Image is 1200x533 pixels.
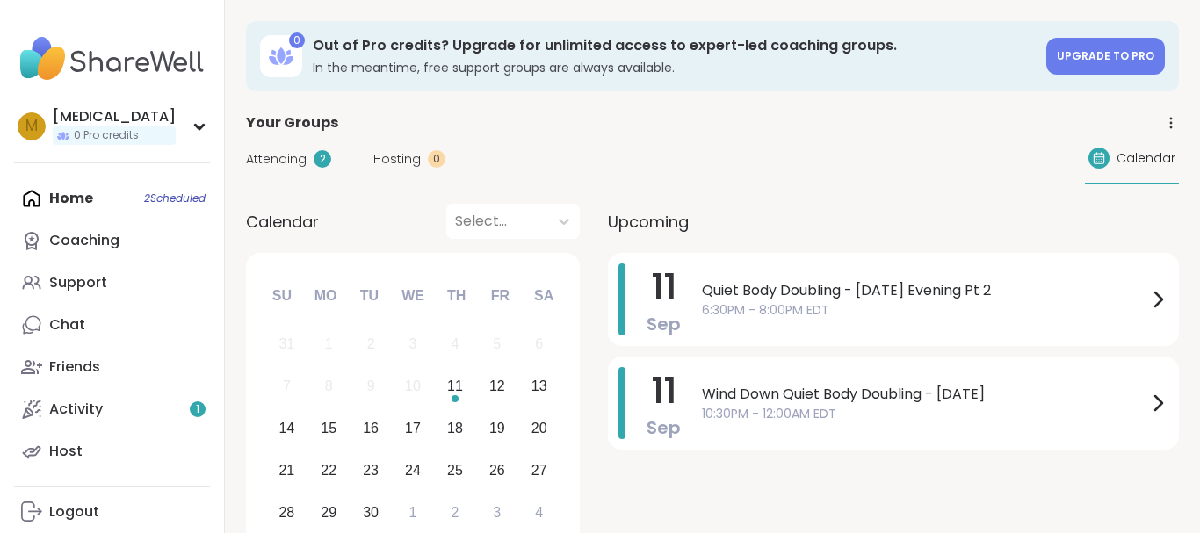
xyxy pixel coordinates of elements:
a: Host [14,430,210,472]
span: Wind Down Quiet Body Doubling - [DATE] [702,384,1147,405]
div: 20 [531,416,547,440]
span: Calendar [1117,149,1175,168]
a: Coaching [14,220,210,262]
span: 11 [652,263,676,312]
div: 3 [493,501,501,524]
div: month 2025-09 [265,323,560,533]
div: 24 [405,458,421,482]
span: Sep [647,415,681,440]
div: Choose Monday, September 15th, 2025 [310,410,348,448]
div: 29 [321,501,336,524]
div: Not available Monday, September 1st, 2025 [310,326,348,364]
a: Chat [14,304,210,346]
div: 6 [535,332,543,356]
div: Not available Wednesday, September 10th, 2025 [394,368,432,406]
div: 17 [405,416,421,440]
div: Choose Saturday, October 4th, 2025 [520,493,558,531]
div: Choose Tuesday, September 23rd, 2025 [352,451,390,489]
div: 2 [451,501,459,524]
div: 1 [325,332,333,356]
div: Choose Wednesday, September 17th, 2025 [394,410,432,448]
div: 30 [363,501,379,524]
span: M [25,115,38,138]
div: 31 [278,332,294,356]
div: Activity [49,400,103,419]
div: Choose Saturday, September 20th, 2025 [520,410,558,448]
div: 14 [278,416,294,440]
div: Not available Wednesday, September 3rd, 2025 [394,326,432,364]
div: Not available Sunday, August 31st, 2025 [268,326,306,364]
div: Su [263,277,301,315]
span: 10:30PM - 12:00AM EDT [702,405,1147,423]
div: 16 [363,416,379,440]
div: Friends [49,357,100,377]
div: 22 [321,458,336,482]
a: Upgrade to Pro [1046,38,1165,75]
div: 19 [489,416,505,440]
span: 0 Pro credits [74,128,139,143]
div: Choose Saturday, September 13th, 2025 [520,368,558,406]
div: Choose Friday, September 12th, 2025 [478,368,516,406]
a: Support [14,262,210,304]
div: 5 [493,332,501,356]
div: Logout [49,502,99,522]
div: Tu [350,277,388,315]
div: Not available Tuesday, September 9th, 2025 [352,368,390,406]
div: Choose Saturday, September 27th, 2025 [520,451,558,489]
div: Choose Wednesday, September 24th, 2025 [394,451,432,489]
div: 4 [451,332,459,356]
div: Not available Tuesday, September 2nd, 2025 [352,326,390,364]
div: Chat [49,315,85,335]
div: 13 [531,374,547,398]
span: Your Groups [246,112,338,133]
div: Not available Thursday, September 4th, 2025 [437,326,474,364]
span: Sep [647,312,681,336]
div: 26 [489,458,505,482]
div: Choose Sunday, September 28th, 2025 [268,493,306,531]
span: 1 [196,402,199,417]
div: Choose Monday, September 22nd, 2025 [310,451,348,489]
div: Th [437,277,476,315]
span: Attending [246,150,307,169]
div: 3 [409,332,417,356]
div: [MEDICAL_DATA] [53,107,176,126]
div: Fr [481,277,519,315]
div: Choose Friday, October 3rd, 2025 [478,493,516,531]
h3: Out of Pro credits? Upgrade for unlimited access to expert-led coaching groups. [313,36,1036,55]
a: Activity1 [14,388,210,430]
div: We [394,277,432,315]
div: 9 [367,374,375,398]
div: Choose Wednesday, October 1st, 2025 [394,493,432,531]
div: Not available Saturday, September 6th, 2025 [520,326,558,364]
span: Upcoming [608,210,689,234]
div: 4 [535,501,543,524]
span: Hosting [373,150,421,169]
span: Upgrade to Pro [1057,48,1154,63]
div: 25 [447,458,463,482]
span: Calendar [246,210,319,234]
div: 0 [289,32,305,48]
div: Choose Tuesday, September 16th, 2025 [352,410,390,448]
span: 6:30PM - 8:00PM EDT [702,301,1147,320]
div: Host [49,442,83,461]
div: 0 [428,150,445,168]
div: Support [49,273,107,292]
div: Choose Thursday, September 25th, 2025 [437,451,474,489]
h3: In the meantime, free support groups are always available. [313,59,1036,76]
div: 21 [278,458,294,482]
div: Choose Monday, September 29th, 2025 [310,493,348,531]
div: 8 [325,374,333,398]
a: Logout [14,491,210,533]
div: Choose Sunday, September 21st, 2025 [268,451,306,489]
div: 11 [447,374,463,398]
div: Not available Monday, September 8th, 2025 [310,368,348,406]
span: Quiet Body Doubling - [DATE] Evening Pt 2 [702,280,1147,301]
div: 15 [321,416,336,440]
div: 28 [278,501,294,524]
div: Choose Thursday, October 2nd, 2025 [437,493,474,531]
div: Choose Thursday, September 11th, 2025 [437,368,474,406]
div: Choose Tuesday, September 30th, 2025 [352,493,390,531]
div: Coaching [49,231,119,250]
div: 18 [447,416,463,440]
div: Sa [524,277,563,315]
